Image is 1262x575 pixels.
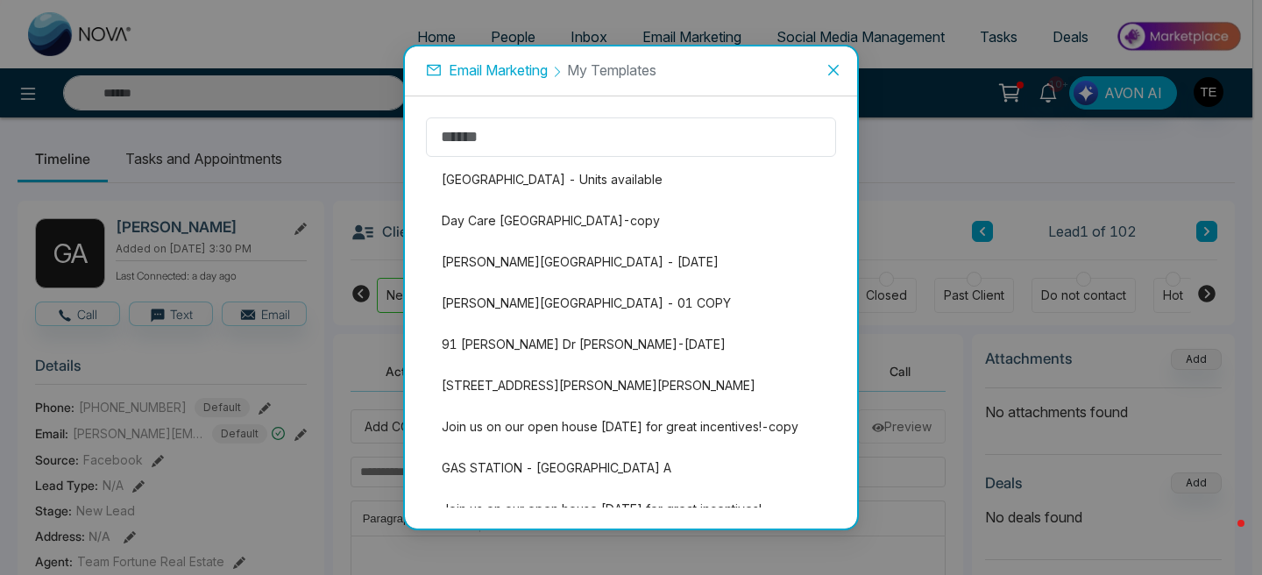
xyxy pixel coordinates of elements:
iframe: Intercom live chat [1202,515,1244,557]
li: 91 [PERSON_NAME] Dr [PERSON_NAME]-[DATE] [426,326,836,363]
span: Email Marketing [449,61,548,79]
li: Join us on our open house [DATE] for great incentives! [426,491,836,528]
li: [PERSON_NAME][GEOGRAPHIC_DATA] - [DATE] [426,244,836,280]
li: Day Care [GEOGRAPHIC_DATA]-copy [426,202,836,239]
li: [PERSON_NAME][GEOGRAPHIC_DATA] - 01 COPY [426,285,836,322]
span: close [826,63,840,77]
span: My Templates [567,61,656,79]
li: GAS STATION - [GEOGRAPHIC_DATA] A [426,450,836,486]
li: [STREET_ADDRESS][PERSON_NAME][PERSON_NAME] [426,367,836,404]
li: Join us on our open house [DATE] for great incentives!-copy [426,408,836,445]
li: [GEOGRAPHIC_DATA] - Units available [426,161,836,198]
button: Close [810,46,857,94]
